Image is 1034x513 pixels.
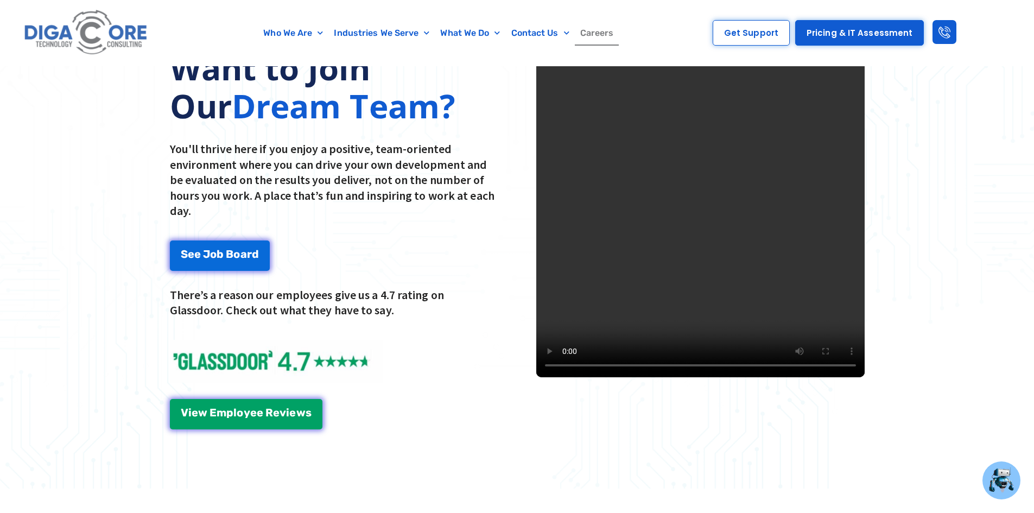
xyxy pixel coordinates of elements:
a: Contact Us [506,21,575,46]
span: w [296,407,306,418]
span: y [244,407,250,418]
span: v [280,407,286,418]
span: i [286,407,289,418]
span: S [181,249,188,259]
span: b [217,249,224,259]
span: o [237,407,243,418]
span: E [210,407,217,418]
span: l [233,407,237,418]
span: i [188,407,192,418]
span: e [192,407,198,418]
p: There’s a reason our employees give us a 4.7 rating on Glassdoor. Check out what they have to say. [170,287,498,318]
span: V [181,407,188,418]
span: e [188,249,194,259]
a: Who We Are [258,21,328,46]
span: B [226,249,233,259]
spans: Dream Team? [232,84,455,128]
span: e [250,407,257,418]
span: o [233,249,240,259]
span: m [217,407,226,418]
img: Glassdoor Reviews [170,340,383,383]
span: e [257,407,263,418]
nav: Menu [204,21,674,46]
a: Get Support [713,20,790,46]
a: Pricing & IT Assessment [795,20,924,46]
span: o [210,249,217,259]
span: Pricing & IT Assessment [807,29,912,37]
a: What We Do [435,21,505,46]
span: w [198,407,207,418]
span: s [306,407,312,418]
span: p [226,407,233,418]
span: d [252,249,259,259]
span: Get Support [724,29,778,37]
span: R [265,407,273,418]
span: r [247,249,252,259]
span: J [203,249,210,259]
span: e [194,249,201,259]
a: See Job Board [170,240,270,271]
p: You'll thrive here if you enjoy a positive, team-oriented environment where you can drive your ow... [170,141,498,219]
a: View Employee Reviews [170,399,322,429]
img: Digacore logo 1 [21,5,151,60]
span: e [289,407,296,418]
a: Industries We Serve [328,21,435,46]
h2: Want to Join Our [170,49,498,125]
span: a [240,249,247,259]
a: Careers [575,21,619,46]
span: e [273,407,280,418]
